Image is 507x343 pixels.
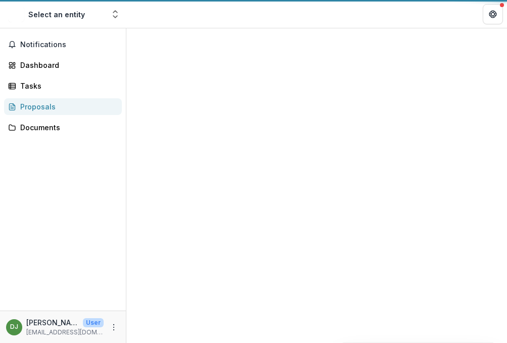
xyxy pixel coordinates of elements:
div: Tasks [20,81,114,91]
button: More [108,321,120,333]
a: Tasks [4,78,122,94]
div: Daeun Jeong [10,324,18,330]
a: Documents [4,119,122,136]
a: Dashboard [4,57,122,73]
p: [EMAIL_ADDRESS][DOMAIN_NAME] [26,328,104,337]
button: Notifications [4,36,122,53]
p: [PERSON_NAME] [26,317,79,328]
a: Proposals [4,98,122,115]
div: Dashboard [20,60,114,70]
button: Open entity switcher [108,4,122,24]
div: Proposals [20,101,114,112]
div: Documents [20,122,114,133]
button: Get Help [483,4,503,24]
div: Select an entity [28,9,85,20]
span: Notifications [20,41,118,49]
p: User [83,318,104,327]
